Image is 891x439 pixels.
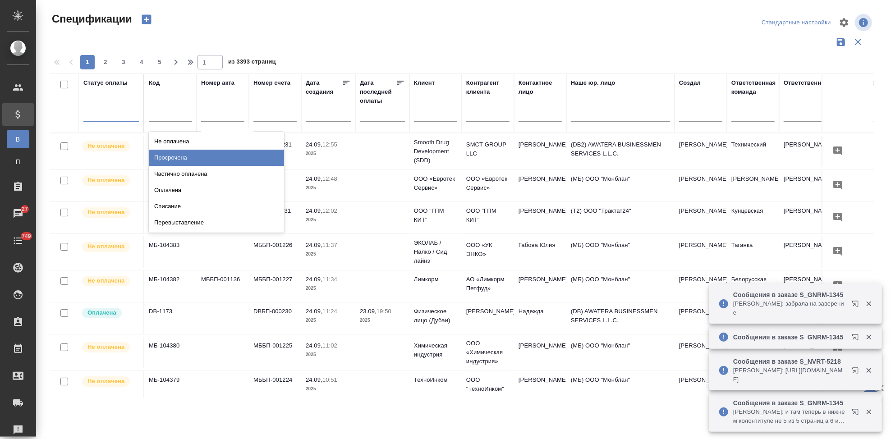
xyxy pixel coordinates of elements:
td: DB-1173 [144,302,197,334]
p: 10:51 [322,376,337,383]
p: ТехноИнком [414,375,457,384]
p: 2025 [360,316,405,325]
td: [PERSON_NAME] [514,270,566,302]
p: Не оплачена [87,176,124,185]
p: 24.09, [306,276,322,283]
p: 12:48 [322,175,337,182]
div: Частично оплачена [149,166,284,182]
p: Сообщения в заказе S_GNRM-1345 [733,290,846,299]
td: DB2-699 [144,136,197,167]
td: [PERSON_NAME] [675,236,727,268]
p: Не оплачена [87,142,124,151]
p: Физическое лицо (Дубаи) [414,307,457,325]
p: Smooth Drug Development (SDD) [414,138,457,165]
p: Не оплачена [87,208,124,217]
p: 2025 [306,284,351,293]
td: Белорусская [727,270,779,302]
td: Кунцевская [727,202,779,233]
p: 11:24 [322,308,337,315]
a: П [7,153,29,171]
td: [PERSON_NAME] [514,371,566,402]
p: 24.09, [306,308,322,315]
p: [PERSON_NAME] [466,307,510,316]
p: 24.09, [306,376,322,383]
div: Ответственная команда [731,78,776,96]
p: Не оплачена [87,377,124,386]
div: Номер счета [253,78,290,87]
button: Закрыть [859,300,878,308]
td: [PERSON_NAME] [727,170,779,201]
td: [PERSON_NAME] [779,136,831,167]
p: ООО "ТехноИнком" [466,375,510,393]
button: 2 [98,55,113,69]
span: 749 [16,232,37,241]
div: Оплачена [149,182,284,198]
td: [PERSON_NAME] [514,136,566,167]
p: 2025 [306,384,351,393]
div: Создал [679,78,701,87]
button: Сохранить фильтры [832,33,850,50]
p: 24.09, [306,175,322,182]
div: Перевыставление [149,215,284,231]
td: [PERSON_NAME] [675,136,727,167]
span: 3 [116,58,131,67]
button: Открыть в новой вкладке [846,328,868,350]
td: (МБ) ООО "Монблан" [566,170,675,201]
td: Надежда [514,302,566,334]
td: Т2-21912 [144,202,197,233]
button: Создать [136,12,157,27]
p: ООО "ГПМ КИТ" [466,206,510,224]
span: 5 [152,58,167,67]
button: Открыть в новой вкладке [846,295,868,316]
button: 3 [116,55,131,69]
div: Не оплачена [149,133,284,150]
p: Сообщения в заказе S_GNRM-1345 [733,398,846,407]
td: [PERSON_NAME] [514,170,566,201]
div: Списание [149,198,284,215]
td: (DB) AWATERA BUSINESSMEN SERVICES L.L.C. [566,302,675,334]
p: 24.09, [306,207,322,214]
td: [PERSON_NAME] [514,337,566,368]
p: ООО «Евротек Сервис» [466,174,510,192]
td: [PERSON_NAME] [675,371,727,402]
p: 24.09, [306,242,322,248]
div: Просрочена [149,150,284,166]
span: из 3393 страниц [228,56,276,69]
span: В [11,135,25,144]
div: Код [149,78,160,87]
p: SMCT GROUP LLC [466,140,510,158]
p: Лимкорм [414,275,457,284]
p: ООО «УК ЭНКО» [466,241,510,259]
td: МББП-001226 [249,236,301,268]
div: split button [759,16,833,30]
p: Сообщения в заказе S_NVRT-5218 [733,357,846,366]
p: 23.09, [360,308,377,315]
button: Закрыть [859,408,878,416]
p: 24.09, [306,141,322,148]
a: 749 [2,229,34,252]
p: Оплачена [87,308,116,317]
div: Клиент [414,78,435,87]
p: 2025 [306,350,351,359]
span: 2 [98,58,113,67]
td: [PERSON_NAME] [779,202,831,233]
span: 4 [134,58,149,67]
span: П [11,157,25,166]
td: [PERSON_NAME] [675,170,727,201]
p: ЭКОЛАБ / Налко / Сид лайнз [414,238,457,265]
td: [PERSON_NAME] [779,170,831,201]
p: 2025 [306,316,351,325]
p: ООО "ГПМ КИТ" [414,206,457,224]
p: Не оплачена [87,242,124,251]
span: Настроить таблицу [833,12,855,33]
td: (МБ) ООО "Монблан" [566,337,675,368]
td: МББП-001225 [249,337,301,368]
button: Открыть в новой вкладке [846,403,868,425]
button: Закрыть [859,333,878,341]
td: Габова Юлия [514,236,566,268]
p: Не оплачена [87,343,124,352]
div: Контактное лицо [519,78,562,96]
td: [PERSON_NAME] [675,302,727,334]
td: МББП-001136 [197,270,249,302]
button: 5 [152,55,167,69]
